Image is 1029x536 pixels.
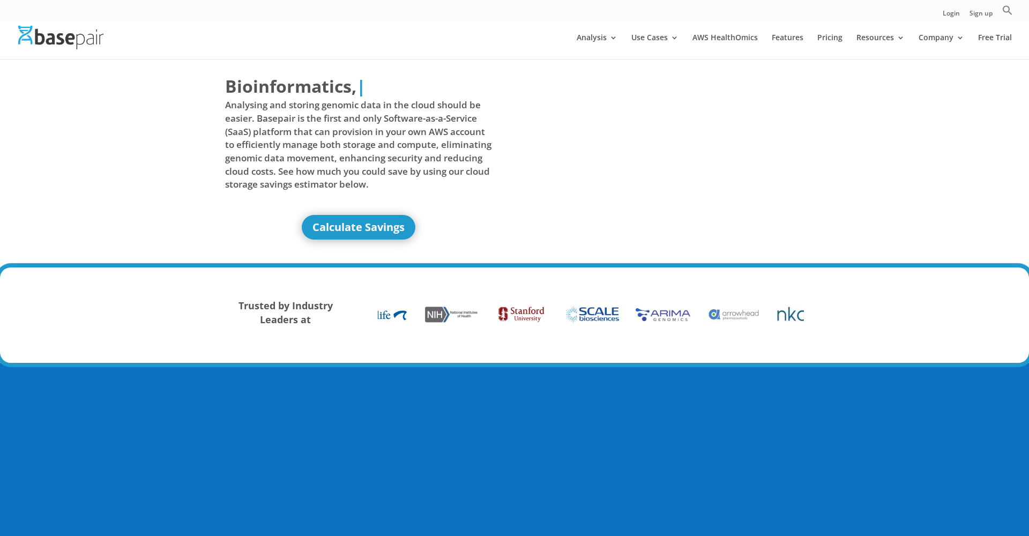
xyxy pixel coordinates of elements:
iframe: Basepair - NGS Analysis Simplified [523,74,789,224]
a: Analysis [577,34,617,59]
a: Sign up [970,10,993,21]
a: Search Icon Link [1002,5,1013,21]
a: Calculate Savings [302,215,415,240]
span: Bioinformatics, [225,74,356,99]
a: Free Trial [978,34,1012,59]
span: Analysing and storing genomic data in the cloud should be easier. Basepair is the first and only ... [225,99,492,191]
a: Resources [856,34,905,59]
a: Pricing [817,34,842,59]
a: Company [919,34,964,59]
strong: Trusted by Industry Leaders at [238,299,333,326]
a: Features [772,34,803,59]
a: Use Cases [631,34,678,59]
span: | [356,75,366,98]
a: AWS HealthOmics [692,34,758,59]
svg: Search [1002,5,1013,16]
img: Basepair [18,26,103,49]
a: Login [943,10,960,21]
